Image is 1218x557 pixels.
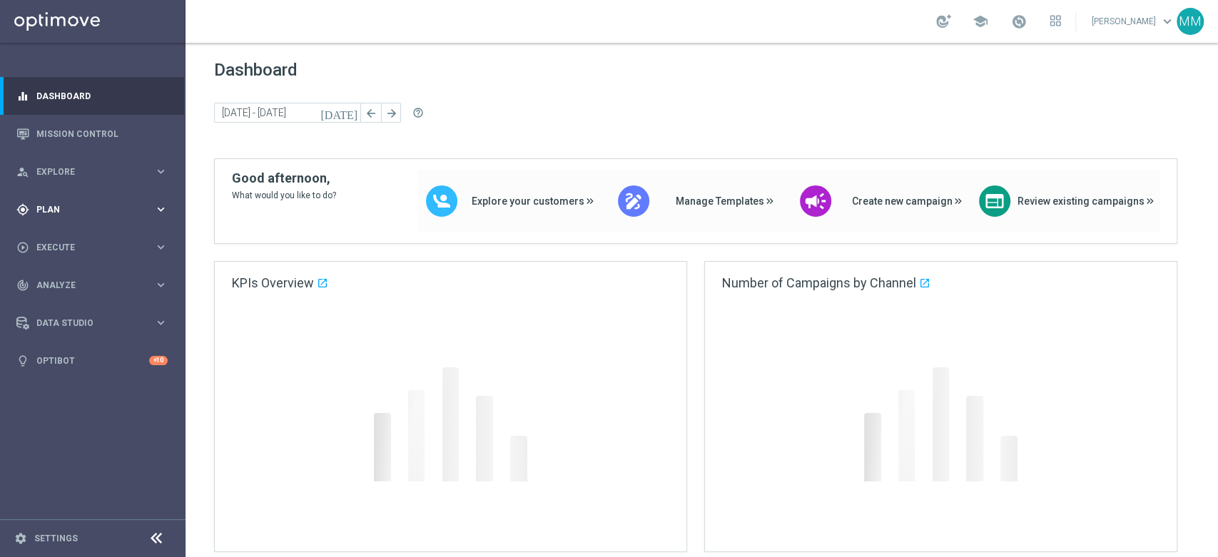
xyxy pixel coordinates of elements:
[16,279,154,292] div: Analyze
[16,241,154,254] div: Execute
[16,355,168,367] button: lightbulb Optibot +10
[154,278,168,292] i: keyboard_arrow_right
[16,279,29,292] i: track_changes
[154,203,168,216] i: keyboard_arrow_right
[154,165,168,178] i: keyboard_arrow_right
[16,165,154,178] div: Explore
[154,316,168,329] i: keyboard_arrow_right
[14,532,27,545] i: settings
[36,115,168,153] a: Mission Control
[36,281,154,290] span: Analyze
[36,205,154,214] span: Plan
[16,317,168,329] button: Data Studio keyboard_arrow_right
[36,77,168,115] a: Dashboard
[16,128,168,140] button: Mission Control
[973,14,988,29] span: school
[16,91,168,102] button: equalizer Dashboard
[16,317,154,329] div: Data Studio
[16,203,29,216] i: gps_fixed
[16,242,168,253] button: play_circle_outline Execute keyboard_arrow_right
[36,243,154,252] span: Execute
[1177,8,1204,35] div: MM
[1090,11,1177,32] a: [PERSON_NAME]keyboard_arrow_down
[16,203,154,216] div: Plan
[36,168,154,176] span: Explore
[16,342,168,379] div: Optibot
[16,204,168,215] button: gps_fixed Plan keyboard_arrow_right
[16,166,168,178] button: person_search Explore keyboard_arrow_right
[16,280,168,291] button: track_changes Analyze keyboard_arrow_right
[16,77,168,115] div: Dashboard
[16,165,29,178] i: person_search
[34,534,78,543] a: Settings
[149,356,168,365] div: +10
[16,354,29,367] i: lightbulb
[16,115,168,153] div: Mission Control
[16,241,29,254] i: play_circle_outline
[154,240,168,254] i: keyboard_arrow_right
[36,319,154,327] span: Data Studio
[1159,14,1175,29] span: keyboard_arrow_down
[36,342,149,379] a: Optibot
[16,90,29,103] i: equalizer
